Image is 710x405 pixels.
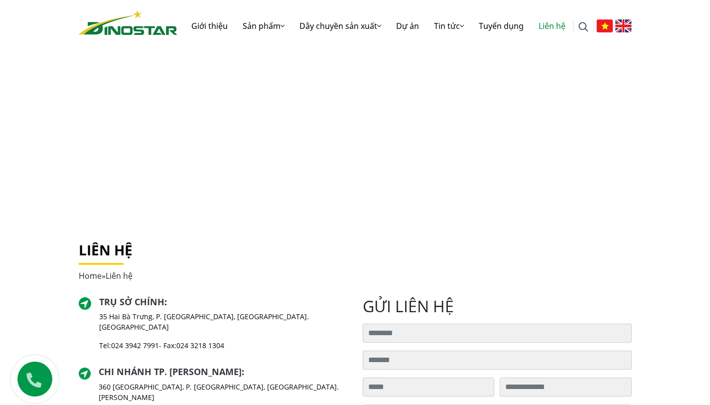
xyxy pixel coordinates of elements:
a: Tin tức [426,10,471,42]
span: » [79,270,133,281]
a: Sản phẩm [235,10,292,42]
img: logo [79,10,177,35]
h1: Liên hệ [79,242,632,259]
span: Liên hệ [106,270,133,281]
p: 360 [GEOGRAPHIC_DATA], P. [GEOGRAPHIC_DATA], [GEOGRAPHIC_DATA]. [PERSON_NAME] [99,382,348,403]
img: search [578,22,588,32]
a: Tuyển dụng [471,10,531,42]
a: 024 3942 7991 [111,341,159,350]
img: English [615,19,632,32]
h2: gửi liên hệ [363,297,632,316]
a: Giới thiệu [184,10,235,42]
img: Tiếng Việt [596,19,613,32]
p: 35 Hai Bà Trưng, P. [GEOGRAPHIC_DATA], [GEOGRAPHIC_DATA]. [GEOGRAPHIC_DATA] [99,311,347,332]
a: Dây chuyền sản xuất [292,10,389,42]
h2: : [99,297,347,308]
a: Liên hệ [531,10,573,42]
a: Home [79,270,102,281]
a: Chi nhánh TP. [PERSON_NAME] [99,366,242,378]
img: directer [79,297,92,310]
img: directer [79,368,91,380]
h2: : [99,367,348,378]
a: 024 3218 1304 [176,341,224,350]
p: Tel: - Fax: [99,340,347,351]
a: Trụ sở chính [99,296,164,308]
a: Dự án [389,10,426,42]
